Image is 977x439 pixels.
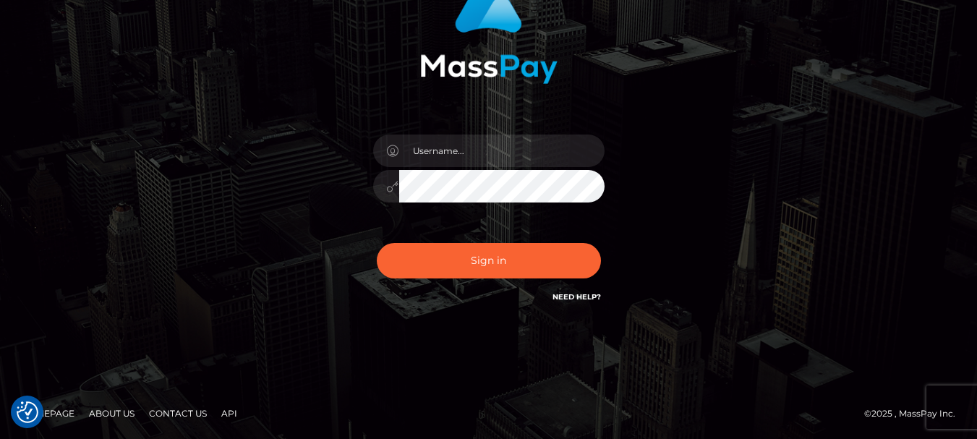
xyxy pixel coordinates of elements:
button: Consent Preferences [17,401,38,423]
div: © 2025 , MassPay Inc. [864,406,966,422]
a: About Us [83,402,140,425]
a: Contact Us [143,402,213,425]
a: API [216,402,243,425]
a: Need Help? [553,292,601,302]
button: Sign in [377,243,601,278]
img: Revisit consent button [17,401,38,423]
a: Homepage [16,402,80,425]
input: Username... [399,135,605,167]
